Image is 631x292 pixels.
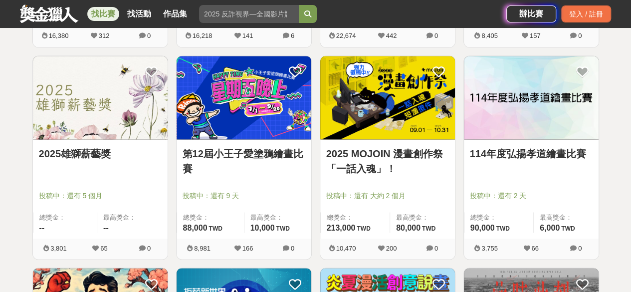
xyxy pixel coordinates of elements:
[320,56,455,139] img: Cover Image
[276,225,289,232] span: TWD
[434,32,438,39] span: 0
[530,32,541,39] span: 157
[336,32,356,39] span: 22,674
[422,225,435,232] span: TWD
[183,212,238,222] span: 總獎金：
[183,223,208,232] span: 88,000
[470,190,593,201] span: 投稿中：還有 2 天
[291,244,294,252] span: 0
[242,244,253,252] span: 166
[470,146,593,161] a: 114年度弘揚孝道繪畫比賽
[561,5,611,22] div: 登入 / 註冊
[123,7,155,21] a: 找活動
[99,32,110,39] span: 312
[100,244,107,252] span: 65
[183,190,305,201] span: 投稿中：還有 9 天
[177,56,311,140] a: Cover Image
[242,32,253,39] span: 141
[386,32,397,39] span: 442
[464,56,599,139] img: Cover Image
[481,32,498,39] span: 8,405
[434,244,438,252] span: 0
[326,146,449,176] a: 2025 MOJOIN 漫畫創作祭「一話入魂」！
[159,7,191,21] a: 作品集
[506,5,556,22] a: 辦比賽
[470,223,495,232] span: 90,000
[561,225,575,232] span: TWD
[39,223,45,232] span: --
[39,212,91,222] span: 總獎金：
[209,225,222,232] span: TWD
[578,244,582,252] span: 0
[326,190,449,201] span: 投稿中：還有 大約 2 個月
[496,225,509,232] span: TWD
[464,56,599,140] a: Cover Image
[481,244,498,252] span: 3,755
[327,223,356,232] span: 213,000
[327,212,384,222] span: 總獎金：
[320,56,455,140] a: Cover Image
[49,32,69,39] span: 16,380
[540,212,593,222] span: 最高獎金：
[87,7,119,21] a: 找比賽
[336,244,356,252] span: 10,470
[540,223,560,232] span: 6,000
[194,244,210,252] span: 8,981
[147,32,151,39] span: 0
[357,225,370,232] span: TWD
[103,212,162,222] span: 最高獎金：
[250,212,305,222] span: 最高獎金：
[39,190,162,201] span: 投稿中：還有 5 個月
[50,244,67,252] span: 3,801
[291,32,294,39] span: 6
[193,32,212,39] span: 16,218
[177,56,311,139] img: Cover Image
[103,223,109,232] span: --
[578,32,582,39] span: 0
[147,244,151,252] span: 0
[396,212,449,222] span: 最高獎金：
[33,56,168,139] img: Cover Image
[39,146,162,161] a: 2025雄獅薪藝獎
[386,244,397,252] span: 200
[396,223,421,232] span: 80,000
[531,244,538,252] span: 66
[33,56,168,140] a: Cover Image
[470,212,527,222] span: 總獎金：
[183,146,305,176] a: 第12屆小王子愛塗鴉繪畫比賽
[199,5,299,23] input: 2025 反詐視界—全國影片競賽
[250,223,275,232] span: 10,000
